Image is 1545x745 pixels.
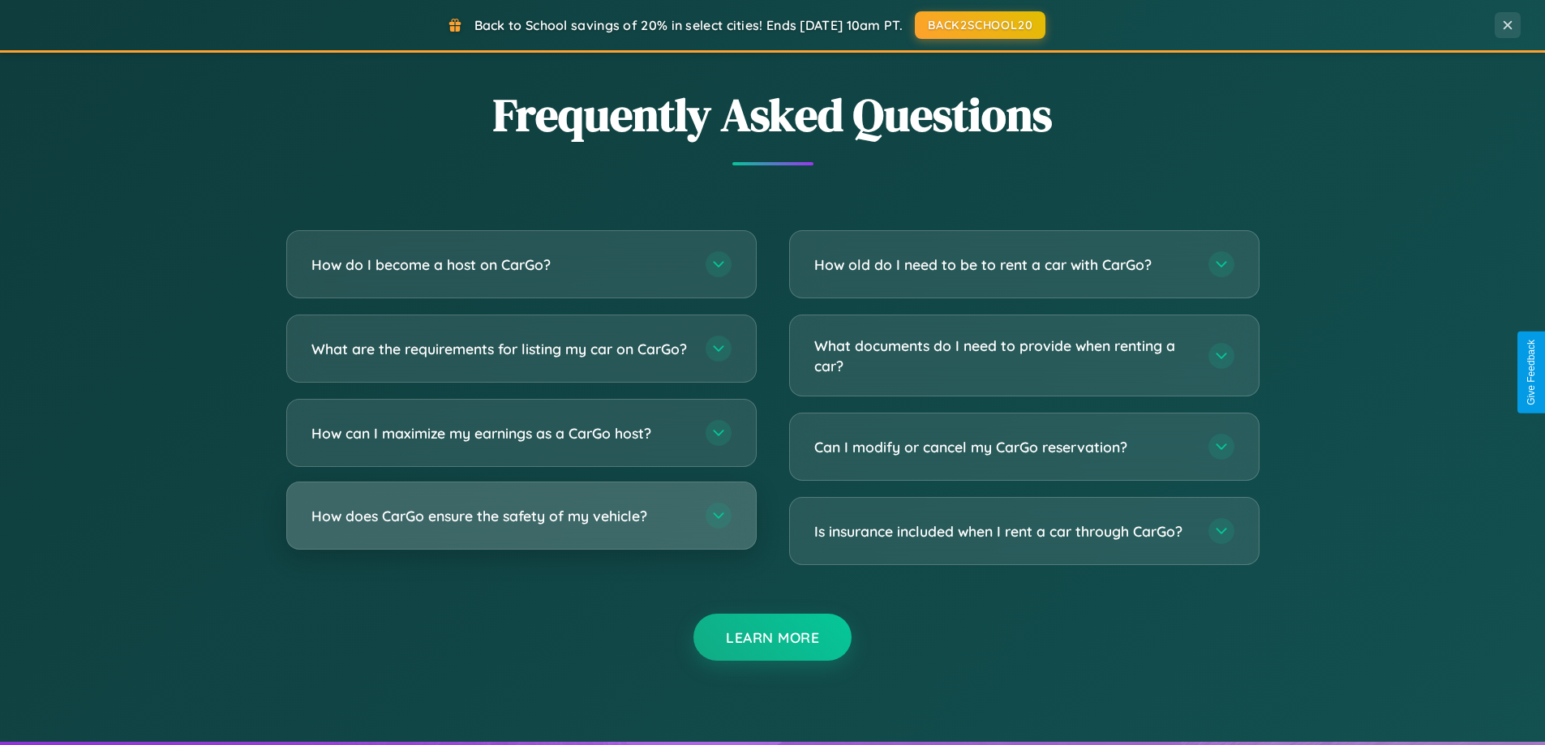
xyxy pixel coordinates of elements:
[311,339,689,359] h3: What are the requirements for listing my car on CarGo?
[311,255,689,275] h3: How do I become a host on CarGo?
[814,255,1192,275] h3: How old do I need to be to rent a car with CarGo?
[814,437,1192,457] h3: Can I modify or cancel my CarGo reservation?
[286,83,1260,146] h2: Frequently Asked Questions
[311,423,689,443] h3: How can I maximize my earnings as a CarGo host?
[474,17,903,33] span: Back to School savings of 20% in select cities! Ends [DATE] 10am PT.
[814,521,1192,542] h3: Is insurance included when I rent a car through CarGo?
[311,506,689,526] h3: How does CarGo ensure the safety of my vehicle?
[693,614,852,661] button: Learn More
[1526,340,1537,405] div: Give Feedback
[915,11,1045,39] button: BACK2SCHOOL20
[814,336,1192,375] h3: What documents do I need to provide when renting a car?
